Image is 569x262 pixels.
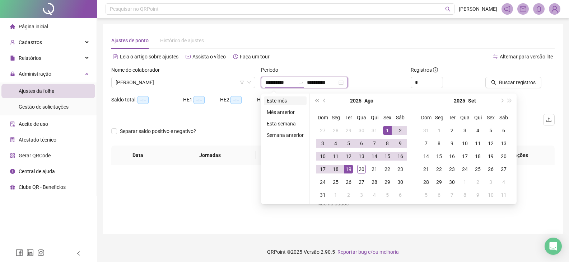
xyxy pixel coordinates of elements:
[446,111,458,124] th: Ter
[19,55,41,61] span: Relatórios
[316,111,329,124] th: Dom
[486,165,495,173] div: 26
[461,165,469,173] div: 24
[422,178,430,186] div: 28
[19,88,55,94] span: Ajustes da folha
[498,94,505,108] button: next-year
[499,78,536,86] span: Buscar registros
[506,94,514,108] button: super-next-year
[316,150,329,163] td: 2025-08-10
[461,152,469,161] div: 17
[422,152,430,161] div: 14
[471,150,484,163] td: 2025-09-18
[468,94,476,108] button: month panel
[257,96,294,104] div: HE 3:
[370,178,379,186] div: 28
[471,176,484,189] td: 2025-10-02
[298,80,304,85] span: to
[342,137,355,150] td: 2025-08-05
[484,163,497,176] td: 2025-09-26
[499,165,508,173] div: 27
[445,6,451,12] span: search
[344,152,353,161] div: 12
[448,191,456,199] div: 7
[458,176,471,189] td: 2025-10-01
[10,71,15,76] span: lock
[486,191,495,199] div: 10
[10,153,15,158] span: qrcode
[446,189,458,201] td: 2025-10-07
[381,189,394,201] td: 2025-09-05
[458,150,471,163] td: 2025-09-17
[120,54,178,59] span: Leia o artigo sobre ajustes
[220,96,257,104] div: HE 2:
[484,189,497,201] td: 2025-10-10
[411,66,438,74] span: Registros
[497,189,510,201] td: 2025-10-11
[355,111,368,124] th: Qua
[76,251,81,256] span: left
[318,126,327,135] div: 27
[536,6,542,12] span: bell
[318,152,327,161] div: 10
[396,152,405,161] div: 16
[355,124,368,137] td: 2025-07-30
[484,176,497,189] td: 2025-10-03
[183,96,220,104] div: HE 1:
[329,150,342,163] td: 2025-08-11
[381,111,394,124] th: Sex
[422,126,430,135] div: 31
[474,139,482,148] div: 11
[331,165,340,173] div: 18
[329,163,342,176] td: 2025-08-18
[471,189,484,201] td: 2025-10-09
[264,131,307,139] li: Semana anterior
[10,137,15,142] span: solution
[370,139,379,148] div: 7
[448,139,456,148] div: 9
[298,80,304,85] span: swap-right
[10,169,15,174] span: info-circle
[446,124,458,137] td: 2025-09-02
[344,165,353,173] div: 19
[471,137,484,150] td: 2025-09-11
[433,189,446,201] td: 2025-10-06
[19,153,51,158] span: Gerar QRCode
[357,178,366,186] div: 27
[485,77,541,88] button: Buscar registros
[474,178,482,186] div: 2
[486,178,495,186] div: 3
[230,96,242,104] span: --:--
[458,163,471,176] td: 2025-09-24
[368,189,381,201] td: 2025-09-04
[471,124,484,137] td: 2025-09-04
[381,124,394,137] td: 2025-08-01
[368,150,381,163] td: 2025-08-14
[433,67,438,72] span: info-circle
[396,139,405,148] div: 9
[435,191,443,199] div: 6
[368,124,381,137] td: 2025-07-31
[316,124,329,137] td: 2025-07-27
[10,24,15,29] span: home
[433,137,446,150] td: 2025-09-08
[364,94,373,108] button: month panel
[342,163,355,176] td: 2025-08-19
[420,163,433,176] td: 2025-09-21
[474,152,482,161] div: 18
[120,200,546,208] div: Não há dados
[448,165,456,173] div: 23
[240,54,270,59] span: Faça um tour
[381,137,394,150] td: 2025-08-08
[10,40,15,45] span: user-add
[394,189,407,201] td: 2025-09-06
[383,126,392,135] div: 1
[344,191,353,199] div: 2
[117,127,199,135] span: Separar saldo positivo e negativo?
[396,191,405,199] div: 6
[420,111,433,124] th: Dom
[256,146,312,165] th: Entrada 1
[458,137,471,150] td: 2025-09-10
[355,189,368,201] td: 2025-09-03
[137,96,149,104] span: --:--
